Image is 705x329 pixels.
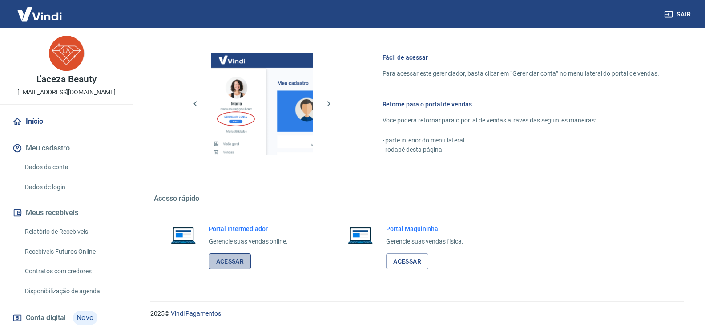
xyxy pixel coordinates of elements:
p: Você poderá retornar para o portal de vendas através das seguintes maneiras: [383,116,659,125]
p: Para acessar este gerenciador, basta clicar em “Gerenciar conta” no menu lateral do portal de ven... [383,69,659,78]
h5: Acesso rápido [154,194,681,203]
button: Sair [662,6,694,23]
img: Imagem de um notebook aberto [342,224,379,246]
img: Vindi [11,0,68,28]
p: Gerencie suas vendas física. [386,237,463,246]
a: Acessar [209,253,251,270]
p: - parte inferior do menu lateral [383,136,659,145]
a: Dados de login [21,178,122,196]
h6: Portal Intermediador [209,224,288,233]
button: Meu cadastro [11,138,122,158]
a: Dados da conta [21,158,122,176]
a: Conta digitalNovo [11,307,122,329]
h6: Fácil de acessar [383,53,659,62]
a: Acessar [386,253,428,270]
p: 2025 © [150,309,684,318]
p: Gerencie suas vendas online. [209,237,288,246]
h6: Portal Maquininha [386,224,463,233]
img: 7c0ca893-959d-4bc2-98b6-ae6cb1711eb0.jpeg [49,36,85,71]
img: Imagem da dashboard mostrando o botão de gerenciar conta na sidebar no lado esquerdo [211,53,313,155]
img: Imagem de um notebook aberto [165,224,202,246]
a: Vindi Pagamentos [171,310,221,317]
p: - rodapé desta página [383,145,659,154]
p: L'aceza Beauty [36,75,96,84]
span: Conta digital [26,312,66,324]
button: Meus recebíveis [11,203,122,223]
a: Relatório de Recebíveis [21,223,122,241]
a: Recebíveis Futuros Online [21,243,122,261]
a: Contratos com credores [21,262,122,280]
a: Início [11,112,122,131]
p: [EMAIL_ADDRESS][DOMAIN_NAME] [17,88,116,97]
span: Novo [73,311,97,325]
h6: Retorne para o portal de vendas [383,100,659,109]
a: Disponibilização de agenda [21,282,122,301]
